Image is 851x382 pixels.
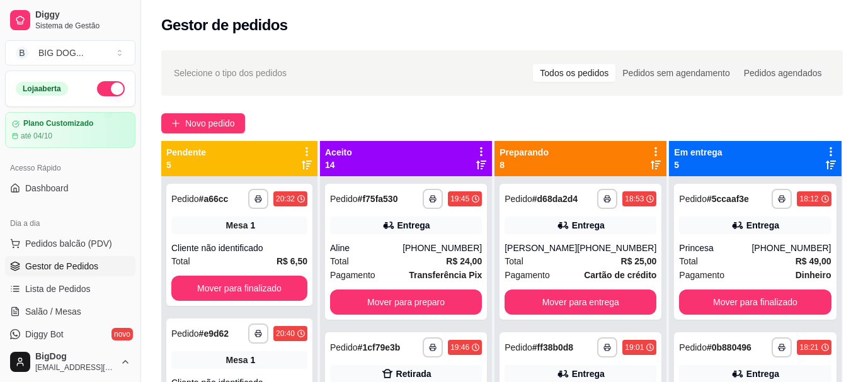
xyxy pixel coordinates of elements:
[505,254,523,268] span: Total
[446,256,482,266] strong: R$ 24,00
[251,219,256,232] div: 1
[25,305,81,318] span: Salão / Mesas
[5,347,135,377] button: BigDog[EMAIL_ADDRESS][DOMAIN_NAME]
[5,5,135,35] a: DiggySistema de Gestão
[679,242,751,254] div: Princesa
[25,328,64,340] span: Diggy Bot
[707,342,751,352] strong: # 0b880496
[396,368,431,380] div: Retirada
[751,242,831,254] div: [PHONE_NUMBER]
[330,342,358,352] span: Pedido
[251,354,256,366] div: 1
[35,9,130,21] span: Diggy
[38,47,84,59] div: BIG DOG ...
[277,256,307,266] strong: R$ 6,50
[171,276,307,301] button: Mover para finalizado
[500,159,549,171] p: 8
[505,242,577,254] div: [PERSON_NAME]
[679,194,707,204] span: Pedido
[330,289,482,315] button: Mover para preparo
[25,237,112,250] span: Pedidos balcão (PDV)
[5,213,135,233] div: Dia a dia
[450,194,469,204] div: 19:45
[23,119,93,128] article: Plano Customizado
[403,242,482,254] div: [PHONE_NUMBER]
[505,342,532,352] span: Pedido
[174,66,287,80] span: Selecione o tipo dos pedidos
[5,178,135,198] a: Dashboard
[799,194,818,204] div: 18:12
[161,15,288,35] h2: Gestor de pedidos
[171,329,199,339] span: Pedido
[796,256,831,266] strong: R$ 49,00
[450,342,469,352] div: 19:46
[35,351,115,362] span: BigDog
[35,362,115,373] span: [EMAIL_ADDRESS][DOMAIN_NAME]
[330,194,358,204] span: Pedido
[577,242,656,254] div: [PHONE_NUMBER]
[505,194,532,204] span: Pedido
[5,301,135,322] a: Salão / Mesas
[16,82,68,96] div: Loja aberta
[674,146,722,159] p: Em entrega
[171,194,199,204] span: Pedido
[679,268,724,282] span: Pagamento
[166,159,206,171] p: 5
[185,116,235,130] span: Novo pedido
[171,242,307,254] div: Cliente não identificado
[799,342,818,352] div: 18:21
[25,260,98,272] span: Gestor de Pedidos
[199,194,229,204] strong: # a66cc
[533,64,615,82] div: Todos os pedidos
[409,270,482,280] strong: Transferência Pix
[397,219,430,232] div: Entrega
[572,219,605,232] div: Entrega
[226,219,248,232] span: Mesa
[226,354,248,366] span: Mesa
[572,368,605,380] div: Entrega
[625,194,644,204] div: 18:53
[276,194,295,204] div: 20:32
[325,146,352,159] p: Aceito
[358,194,398,204] strong: # f75fa530
[707,194,749,204] strong: # 5ccaaf3e
[358,342,401,352] strong: # 1cf79e3b
[737,64,829,82] div: Pedidos agendados
[5,158,135,178] div: Acesso Rápido
[5,256,135,276] a: Gestor de Pedidos
[532,342,573,352] strong: # ff38b0d8
[5,112,135,148] a: Plano Customizadoaté 04/10
[166,146,206,159] p: Pendente
[35,21,130,31] span: Sistema de Gestão
[5,233,135,254] button: Pedidos balcão (PDV)
[532,194,578,204] strong: # d68da2d4
[505,268,550,282] span: Pagamento
[276,329,295,339] div: 20:40
[199,329,229,339] strong: # e9d62
[679,342,707,352] span: Pedido
[330,254,349,268] span: Total
[679,254,698,268] span: Total
[330,268,375,282] span: Pagamento
[171,254,190,268] span: Total
[625,342,644,352] div: 19:01
[505,289,656,315] button: Mover para entrega
[325,159,352,171] p: 14
[615,64,736,82] div: Pedidos sem agendamento
[674,159,722,171] p: 5
[16,47,28,59] span: B
[21,131,52,141] article: até 04/10
[500,146,549,159] p: Preparando
[5,324,135,344] a: Diggy Botnovo
[5,40,135,65] button: Select a team
[25,182,69,194] span: Dashboard
[5,279,135,299] a: Lista de Pedidos
[161,113,245,133] button: Novo pedido
[171,119,180,128] span: plus
[796,270,831,280] strong: Dinheiro
[746,219,779,232] div: Entrega
[584,270,656,280] strong: Cartão de crédito
[679,289,831,315] button: Mover para finalizado
[746,368,779,380] div: Entrega
[97,81,125,96] button: Alterar Status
